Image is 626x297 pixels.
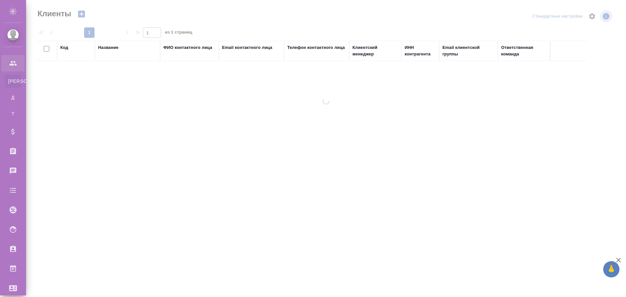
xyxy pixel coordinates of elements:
[5,75,21,88] a: [PERSON_NAME]
[352,44,398,57] div: Клиентский менеджер
[5,91,21,104] a: Д
[8,111,18,117] span: Т
[287,44,345,51] div: Телефон контактного лица
[5,107,21,120] a: Т
[163,44,212,51] div: ФИО контактного лица
[606,262,617,276] span: 🙏
[501,44,547,57] div: Ответственная команда
[405,44,436,57] div: ИНН контрагента
[60,44,68,51] div: Код
[8,94,18,101] span: Д
[8,78,18,84] span: [PERSON_NAME]
[98,44,118,51] div: Название
[603,261,619,277] button: 🙏
[442,44,495,57] div: Email клиентской группы
[222,44,272,51] div: Email контактного лица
